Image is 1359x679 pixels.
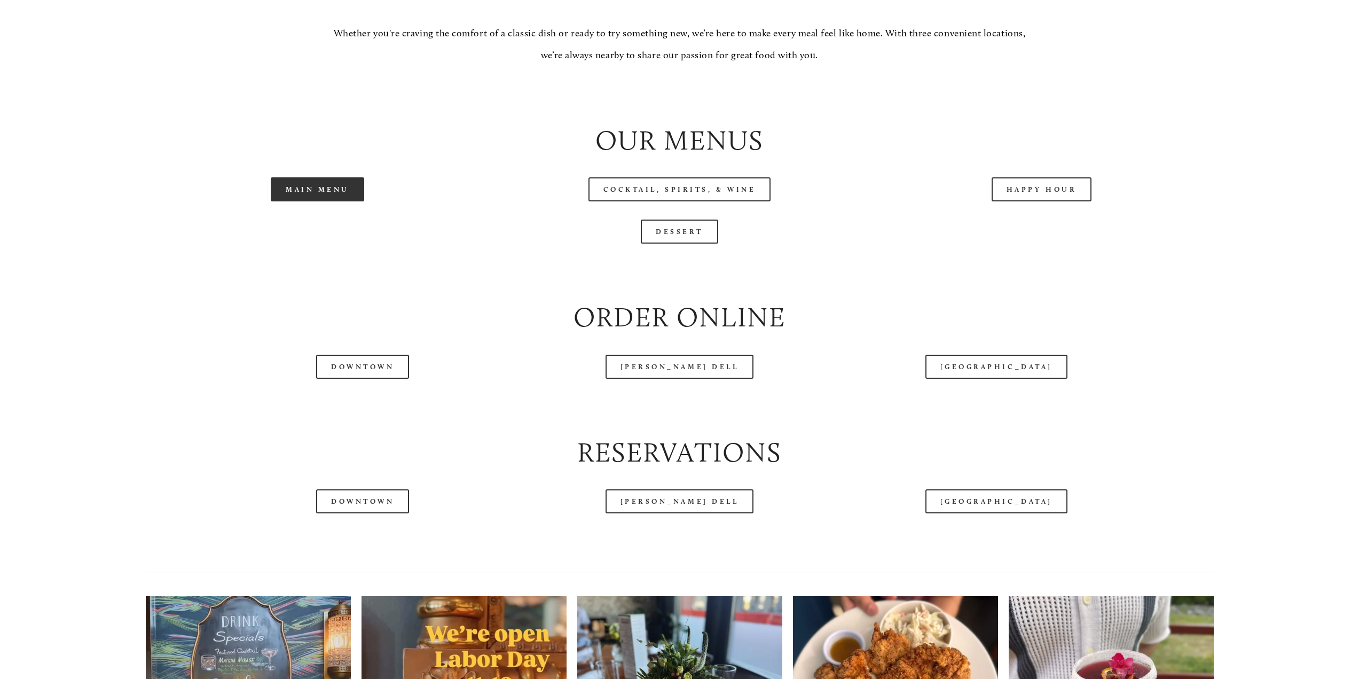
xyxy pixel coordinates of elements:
[146,433,1214,471] h2: Reservations
[925,355,1067,379] a: [GEOGRAPHIC_DATA]
[992,177,1092,201] a: Happy Hour
[316,355,409,379] a: Downtown
[588,177,771,201] a: Cocktail, Spirits, & Wine
[146,121,1214,159] h2: Our Menus
[925,489,1067,513] a: [GEOGRAPHIC_DATA]
[316,489,409,513] a: Downtown
[271,177,364,201] a: Main Menu
[606,355,754,379] a: [PERSON_NAME] Dell
[641,220,718,244] a: Dessert
[606,489,754,513] a: [PERSON_NAME] Dell
[146,298,1214,336] h2: Order Online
